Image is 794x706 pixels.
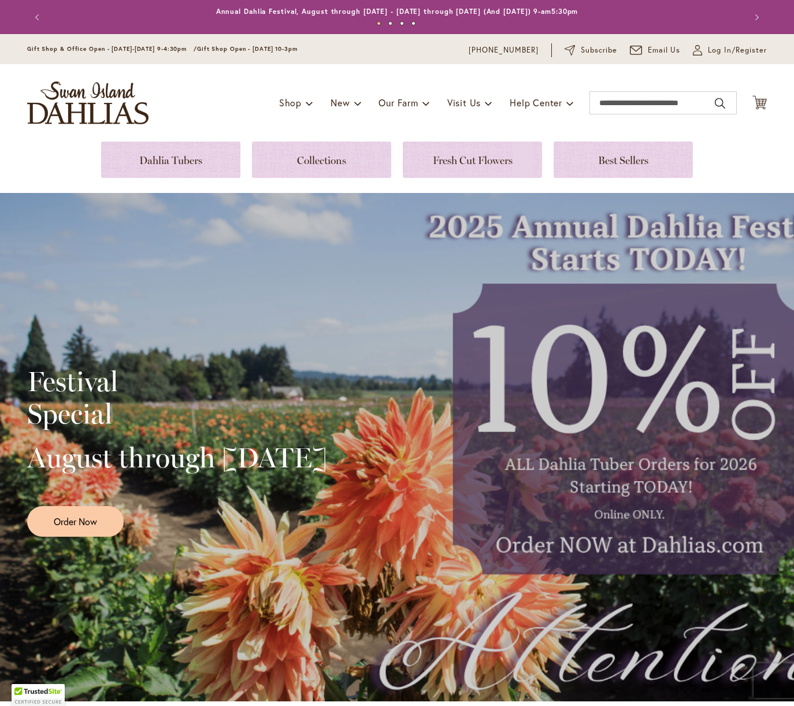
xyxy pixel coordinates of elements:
span: Email Us [648,44,681,56]
span: Order Now [54,515,97,528]
span: Our Farm [379,96,418,109]
a: Subscribe [565,44,617,56]
span: New [331,96,350,109]
button: 4 of 4 [411,21,415,25]
span: Visit Us [447,96,481,109]
h2: August through [DATE] [27,441,327,474]
span: Gift Shop & Office Open - [DATE]-[DATE] 9-4:30pm / [27,45,197,53]
a: Annual Dahlia Festival, August through [DATE] - [DATE] through [DATE] (And [DATE]) 9-am5:30pm [216,7,578,16]
a: Order Now [27,506,124,537]
button: Previous [27,6,50,29]
button: 3 of 4 [400,21,404,25]
h2: Festival Special [27,365,327,430]
button: 2 of 4 [388,21,392,25]
span: Subscribe [581,44,617,56]
span: Help Center [510,96,562,109]
a: Log In/Register [693,44,767,56]
span: Shop [279,96,302,109]
button: 1 of 4 [377,21,381,25]
a: store logo [27,81,149,124]
button: Next [744,6,767,29]
a: [PHONE_NUMBER] [469,44,539,56]
span: Gift Shop Open - [DATE] 10-3pm [197,45,298,53]
a: Email Us [630,44,681,56]
span: Log In/Register [708,44,767,56]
